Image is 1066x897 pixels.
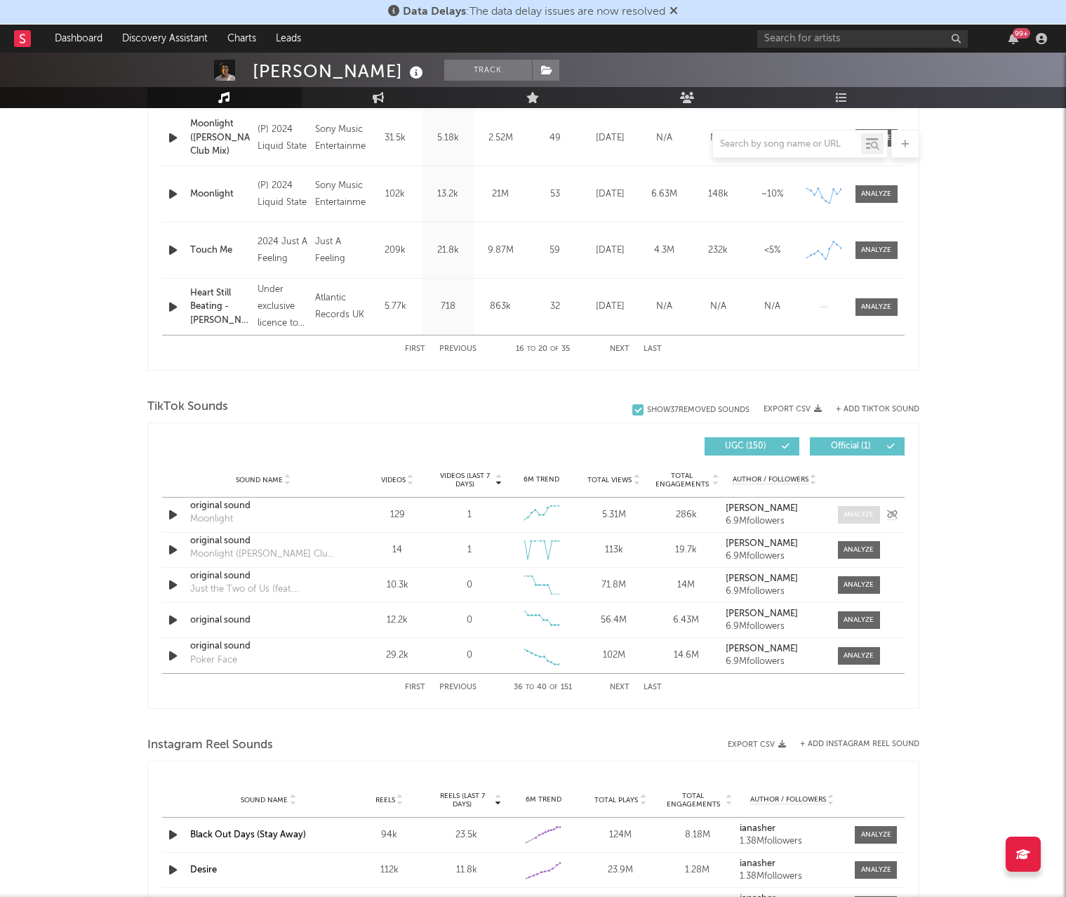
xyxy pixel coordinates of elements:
[726,657,823,667] div: 6.9M followers
[315,234,366,267] div: Just A Feeling
[726,539,798,548] strong: [PERSON_NAME]
[641,300,688,314] div: N/A
[662,828,733,842] div: 8.18M
[432,828,502,842] div: 23.5k
[740,859,845,869] a: ianasher
[241,796,288,804] span: Sound Name
[764,405,822,413] button: Export CSV
[726,574,823,584] a: [PERSON_NAME]
[373,244,418,258] div: 209k
[467,543,472,557] div: 1
[478,244,524,258] div: 9.87M
[403,6,665,18] span: : The data delay issues are now resolved
[375,796,395,804] span: Reels
[726,504,823,514] a: [PERSON_NAME]
[653,578,719,592] div: 14M
[365,508,430,522] div: 129
[439,345,477,353] button: Previous
[432,792,493,809] span: Reels (last 7 days)
[373,187,418,201] div: 102k
[190,653,237,667] div: Poker Face
[740,859,775,868] strong: ianasher
[726,539,823,549] a: [PERSON_NAME]
[749,300,796,314] div: N/A
[740,824,775,833] strong: ianasher
[587,300,634,314] div: [DATE]
[444,60,532,81] button: Track
[432,863,502,877] div: 11.8k
[653,543,719,557] div: 19.7k
[509,474,574,485] div: 6M Trend
[695,244,742,258] div: 232k
[467,613,472,627] div: 0
[653,472,710,489] span: Total Engagements
[726,644,823,654] a: [PERSON_NAME]
[437,472,493,489] span: Videos (last 7 days)
[695,187,742,201] div: 148k
[714,442,778,451] span: UGC ( 150 )
[258,234,308,267] div: 2024 Just A Feeling
[381,476,406,484] span: Videos
[190,613,337,627] div: original sound
[531,244,580,258] div: 59
[258,121,308,155] div: (P) 2024 Liquid State
[354,828,425,842] div: 94k
[373,300,418,314] div: 5.77k
[705,437,799,456] button: UGC(150)
[641,244,688,258] div: 4.3M
[585,828,655,842] div: 124M
[644,345,662,353] button: Last
[749,187,796,201] div: ~ 10 %
[190,569,337,583] div: original sound
[236,476,283,484] span: Sound Name
[509,795,579,805] div: 6M Trend
[190,583,337,597] div: Just the Two of Us (feat. [PERSON_NAME])
[726,609,798,618] strong: [PERSON_NAME]
[190,286,251,328] a: Heart Still Beating - [PERSON_NAME] Remix
[641,187,688,201] div: 6.63M
[726,552,823,562] div: 6.9M followers
[258,178,308,211] div: (P) 2024 Liquid State
[190,499,337,513] a: original sound
[190,244,251,258] a: Touch Me
[439,684,477,691] button: Previous
[726,504,798,513] strong: [PERSON_NAME]
[190,534,337,548] div: original sound
[258,281,308,332] div: Under exclusive licence to Warner Music UK Limited, © 2023 [PERSON_NAME]
[190,547,337,562] div: Moonlight ([PERSON_NAME] Club Mix)
[662,863,733,877] div: 1.28M
[836,406,919,413] button: + Add TikTok Sound
[587,187,634,201] div: [DATE]
[1008,33,1018,44] button: 99+
[315,290,366,324] div: Atlantic Records UK
[662,792,724,809] span: Total Engagements
[425,300,471,314] div: 718
[740,837,845,846] div: 1.38M followers
[750,795,826,804] span: Author / Followers
[266,25,311,53] a: Leads
[467,508,472,522] div: 1
[587,244,634,258] div: [DATE]
[190,187,251,201] a: Moonlight
[467,649,472,663] div: 0
[531,300,580,314] div: 32
[594,796,638,804] span: Total Plays
[713,139,861,150] input: Search by song name or URL
[585,863,655,877] div: 23.9M
[425,187,471,201] div: 13.2k
[740,872,845,882] div: 1.38M followers
[527,346,535,352] span: to
[190,639,337,653] a: original sound
[218,25,266,53] a: Charts
[405,345,425,353] button: First
[1013,28,1030,39] div: 99 +
[581,578,646,592] div: 71.8M
[531,187,580,201] div: 53
[190,117,251,159] div: Moonlight ([PERSON_NAME] Club Mix)
[45,25,112,53] a: Dashboard
[757,30,968,48] input: Search for artists
[581,649,646,663] div: 102M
